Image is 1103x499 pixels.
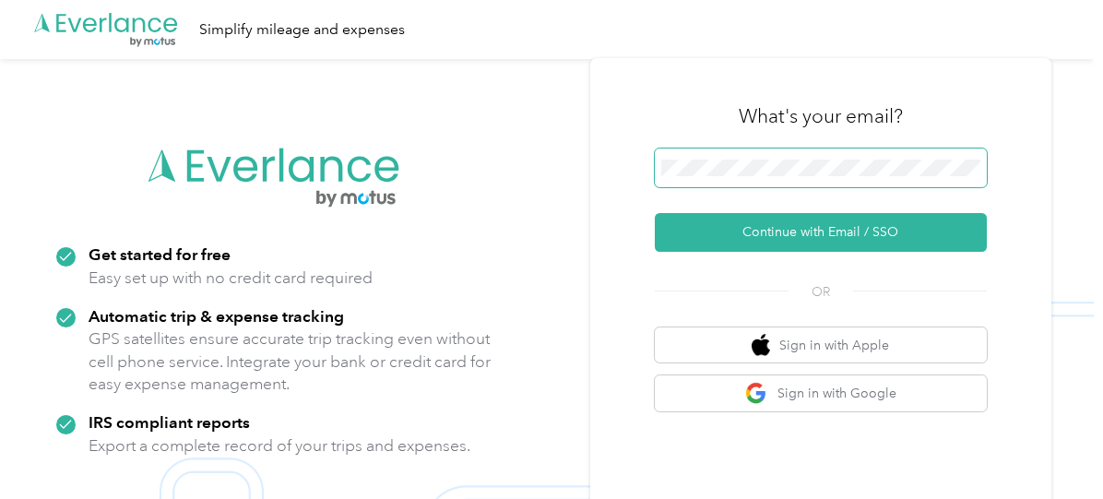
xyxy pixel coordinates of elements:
[789,282,853,302] span: OR
[655,213,987,252] button: Continue with Email / SSO
[655,327,987,363] button: apple logoSign in with Apple
[655,375,987,411] button: google logoSign in with Google
[89,434,470,457] p: Export a complete record of your trips and expenses.
[752,334,770,357] img: apple logo
[89,267,373,290] p: Easy set up with no credit card required
[745,382,768,405] img: google logo
[199,18,405,42] div: Simplify mileage and expenses
[89,306,344,326] strong: Automatic trip & expense tracking
[89,412,250,432] strong: IRS compliant reports
[89,327,492,396] p: GPS satellites ensure accurate trip tracking even without cell phone service. Integrate your bank...
[89,244,231,264] strong: Get started for free
[739,103,903,129] h3: What's your email?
